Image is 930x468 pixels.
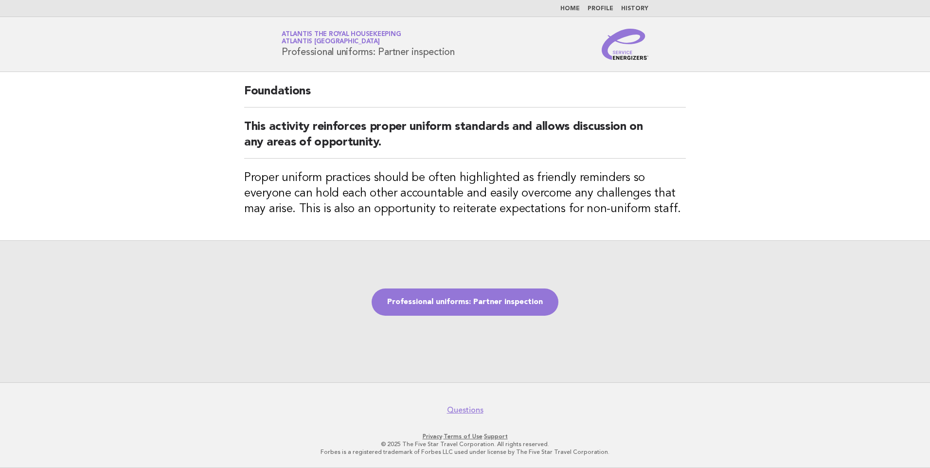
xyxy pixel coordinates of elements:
[282,31,401,45] a: Atlantis the Royal HousekeepingAtlantis [GEOGRAPHIC_DATA]
[244,84,686,108] h2: Foundations
[588,6,613,12] a: Profile
[167,440,763,448] p: © 2025 The Five Star Travel Corporation. All rights reserved.
[560,6,580,12] a: Home
[244,170,686,217] h3: Proper uniform practices should be often highlighted as friendly reminders so everyone can hold e...
[167,448,763,456] p: Forbes is a registered trademark of Forbes LLC used under license by The Five Star Travel Corpora...
[282,32,455,57] h1: Professional uniforms: Partner inspection
[167,432,763,440] p: · ·
[372,288,558,316] a: Professional uniforms: Partner inspection
[244,119,686,159] h2: This activity reinforces proper uniform standards and allows discussion on any areas of opportunity.
[484,433,508,440] a: Support
[282,39,380,45] span: Atlantis [GEOGRAPHIC_DATA]
[444,433,483,440] a: Terms of Use
[447,405,483,415] a: Questions
[423,433,442,440] a: Privacy
[621,6,648,12] a: History
[602,29,648,60] img: Service Energizers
